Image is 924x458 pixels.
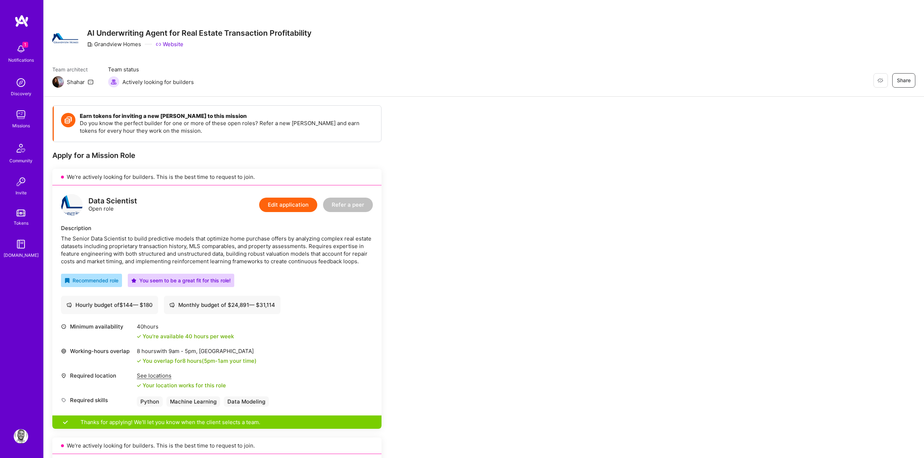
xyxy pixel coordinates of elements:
span: Team architect [52,66,93,73]
i: icon Check [137,359,141,363]
img: Team Architect [52,76,64,88]
div: You seem to be a great fit for this role! [131,277,231,284]
img: Company Logo [52,33,78,43]
div: Hourly budget of $ 144 — $ 180 [66,301,153,309]
img: logo [61,194,83,216]
i: icon Location [61,373,66,378]
span: Share [897,77,911,84]
img: discovery [14,75,28,90]
i: icon Clock [61,324,66,329]
div: Thanks for applying! We'll let you know when the client selects a team. [52,415,382,429]
div: Recommended role [65,277,118,284]
div: Missions [12,122,30,129]
img: tokens [17,210,25,216]
img: teamwork [14,107,28,122]
div: Required location [61,372,133,379]
img: Invite [14,175,28,189]
button: Refer a peer [323,198,373,212]
img: bell [14,42,28,56]
span: 1 [22,42,28,48]
div: We’re actively looking for builders. This is the best time to request to join. [52,169,382,185]
div: Notifications [8,56,34,64]
img: guide book [14,237,28,251]
div: See locations [137,372,226,379]
img: Token icon [61,113,75,127]
i: icon CompanyGray [87,41,93,47]
div: Python [137,396,163,407]
a: Website [156,40,183,48]
div: 8 hours with [GEOGRAPHIC_DATA] [137,347,257,355]
div: Grandview Homes [87,40,141,48]
i: icon RecommendedBadge [65,278,70,283]
span: Actively looking for builders [122,78,194,86]
span: Team status [108,66,194,73]
div: Your location works for this role [137,382,226,389]
img: Community [12,140,30,157]
div: [DOMAIN_NAME] [4,251,39,259]
div: 40 hours [137,323,234,330]
div: Discovery [11,90,31,97]
img: User Avatar [14,429,28,444]
div: Minimum availability [61,323,133,330]
i: icon Tag [61,397,66,403]
i: icon Mail [88,79,93,85]
button: Edit application [259,198,317,212]
div: Open role [88,197,137,212]
div: Data Scientist [88,197,137,205]
div: You're available 40 hours per week [137,333,234,340]
i: icon EyeClosed [877,78,883,83]
span: 9am - 5pm , [167,348,199,354]
div: The Senior Data Scientist to build predictive models that optimize home purchase offers by analyz... [61,235,373,265]
i: icon Check [137,334,141,339]
div: Description [61,224,373,232]
img: logo [14,14,29,27]
h3: AI Underwriting Agent for Real Estate Transaction Profitability [87,28,311,38]
div: Monthly budget of $ 24,891 — $ 31,114 [169,301,275,309]
div: Required skills [61,396,133,404]
i: icon World [61,348,66,354]
button: Share [892,73,915,88]
div: Community [9,157,32,164]
img: Actively looking for builders [108,76,119,88]
div: Tokens [14,219,29,227]
a: User Avatar [12,429,30,444]
i: icon Check [137,383,141,388]
div: Machine Learning [166,396,220,407]
div: Data Modeling [224,396,269,407]
div: Invite [16,189,27,197]
div: Apply for a Mission Role [52,151,382,160]
h4: Earn tokens for inviting a new [PERSON_NAME] to this mission [80,113,374,119]
i: icon Cash [169,302,175,308]
div: Working-hours overlap [61,347,133,355]
p: Do you know the perfect builder for one or more of these open roles? Refer a new [PERSON_NAME] an... [80,119,374,135]
i: icon Cash [66,302,72,308]
div: We’re actively looking for builders. This is the best time to request to join. [52,437,382,454]
span: 5pm - 1am [204,357,228,364]
div: You overlap for 8 hours ( your time) [143,357,257,365]
i: icon PurpleStar [131,278,136,283]
div: Shahar [67,78,85,86]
